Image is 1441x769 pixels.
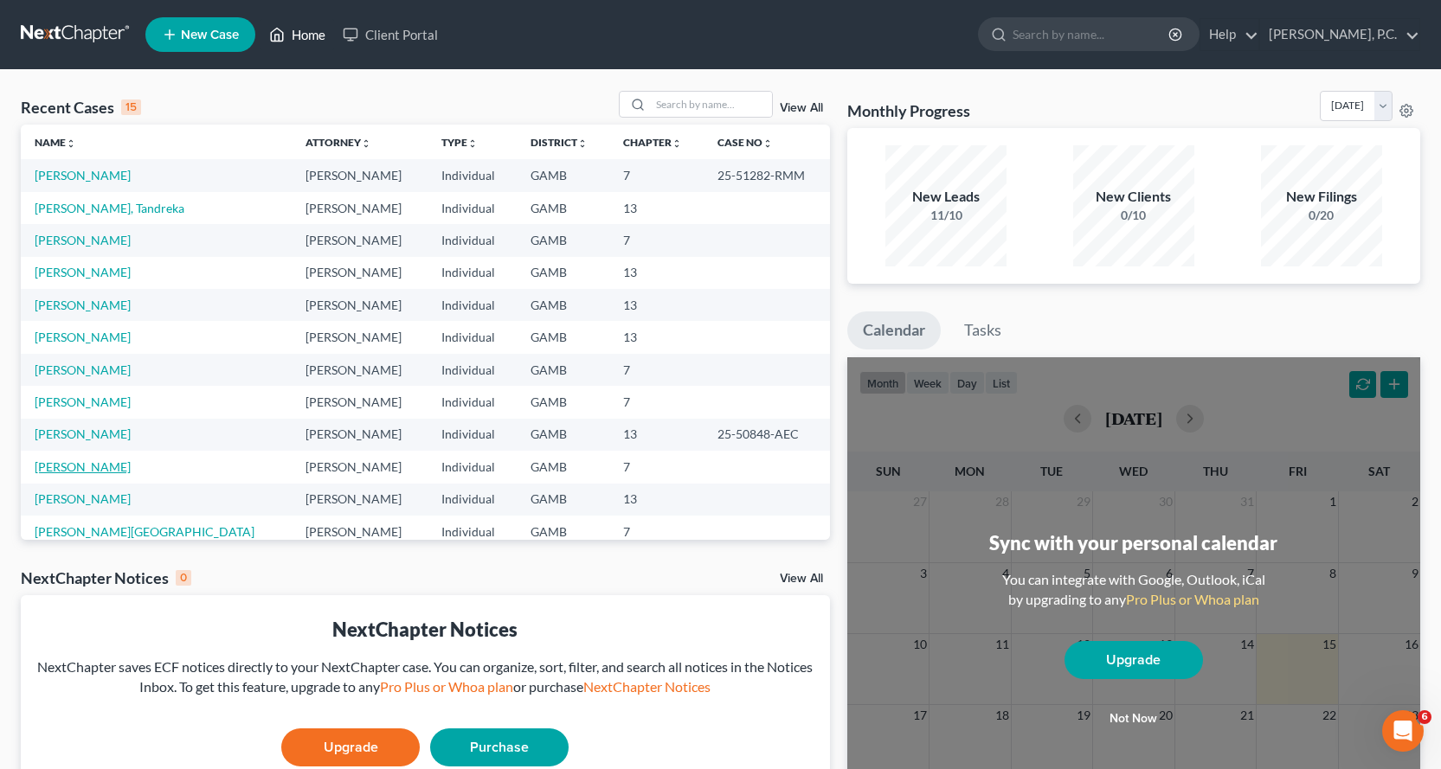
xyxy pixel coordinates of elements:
[672,138,682,149] i: unfold_more
[66,138,76,149] i: unfold_more
[35,362,131,377] a: [PERSON_NAME]
[292,257,428,289] td: [PERSON_NAME]
[21,567,191,588] div: NextChapter Notices
[1261,207,1382,224] div: 0/20
[609,159,704,191] td: 7
[35,491,131,506] a: [PERSON_NAME]
[380,678,513,695] a: Pro Plus or Whoa plan
[292,484,428,516] td: [PERSON_NAME]
[428,451,517,483] td: Individual
[292,451,428,483] td: [PERSON_NAME]
[517,354,609,386] td: GAMB
[1418,710,1431,724] span: 6
[292,516,428,548] td: [PERSON_NAME]
[1065,641,1203,679] a: Upgrade
[261,19,334,50] a: Home
[35,426,131,441] a: [PERSON_NAME]
[334,19,447,50] a: Client Portal
[35,265,131,279] a: [PERSON_NAME]
[517,516,609,548] td: GAMB
[531,136,588,149] a: Districtunfold_more
[281,728,420,766] a: Upgrade
[609,516,704,548] td: 7
[292,386,428,418] td: [PERSON_NAME]
[35,394,131,409] a: [PERSON_NAME]
[1200,19,1258,50] a: Help
[292,354,428,386] td: [PERSON_NAME]
[609,257,704,289] td: 13
[1260,19,1419,50] a: [PERSON_NAME], P.C.
[1126,591,1259,607] a: Pro Plus or Whoa plan
[517,419,609,451] td: GAMB
[292,419,428,451] td: [PERSON_NAME]
[717,136,773,149] a: Case Nounfold_more
[21,97,141,118] div: Recent Cases
[609,354,704,386] td: 7
[292,224,428,256] td: [PERSON_NAME]
[780,573,823,585] a: View All
[428,386,517,418] td: Individual
[292,159,428,191] td: [PERSON_NAME]
[1065,702,1203,736] button: Not now
[361,138,371,149] i: unfold_more
[583,678,711,695] a: NextChapter Notices
[430,728,569,766] a: Purchase
[1382,710,1424,752] iframe: Intercom live chat
[35,136,76,149] a: Nameunfold_more
[517,386,609,418] td: GAMB
[428,192,517,224] td: Individual
[609,289,704,321] td: 13
[428,159,517,191] td: Individual
[35,233,131,247] a: [PERSON_NAME]
[1073,187,1194,207] div: New Clients
[35,459,131,474] a: [PERSON_NAME]
[35,168,131,183] a: [PERSON_NAME]
[35,201,184,215] a: [PERSON_NAME], Tandreka
[609,224,704,256] td: 7
[847,311,941,349] a: Calendar
[704,419,830,451] td: 25-50848-AEC
[35,330,131,344] a: [PERSON_NAME]
[517,224,609,256] td: GAMB
[780,102,823,114] a: View All
[989,529,1277,556] div: Sync with your personal calendar
[577,138,588,149] i: unfold_more
[609,451,704,483] td: 7
[517,451,609,483] td: GAMB
[428,516,517,548] td: Individual
[467,138,478,149] i: unfold_more
[428,484,517,516] td: Individual
[609,192,704,224] td: 13
[35,524,254,539] a: [PERSON_NAME][GEOGRAPHIC_DATA]
[35,298,131,312] a: [PERSON_NAME]
[428,354,517,386] td: Individual
[292,192,428,224] td: [PERSON_NAME]
[306,136,371,149] a: Attorneyunfold_more
[623,136,682,149] a: Chapterunfold_more
[609,419,704,451] td: 13
[517,192,609,224] td: GAMB
[517,484,609,516] td: GAMB
[651,92,772,117] input: Search by name...
[995,570,1272,610] div: You can integrate with Google, Outlook, iCal by upgrading to any
[176,570,191,586] div: 0
[609,321,704,353] td: 13
[35,657,816,697] div: NextChapter saves ECF notices directly to your NextChapter case. You can organize, sort, filter, ...
[517,257,609,289] td: GAMB
[428,419,517,451] td: Individual
[1013,18,1171,50] input: Search by name...
[762,138,773,149] i: unfold_more
[609,386,704,418] td: 7
[428,224,517,256] td: Individual
[517,159,609,191] td: GAMB
[517,321,609,353] td: GAMB
[441,136,478,149] a: Typeunfold_more
[885,187,1007,207] div: New Leads
[428,257,517,289] td: Individual
[949,311,1017,349] a: Tasks
[181,29,239,42] span: New Case
[35,616,816,643] div: NextChapter Notices
[517,289,609,321] td: GAMB
[121,99,141,115] div: 15
[428,321,517,353] td: Individual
